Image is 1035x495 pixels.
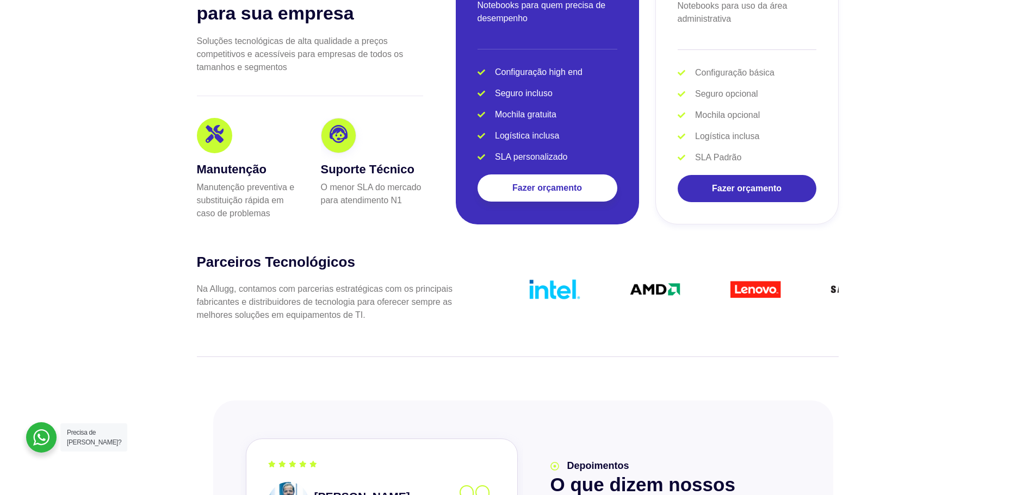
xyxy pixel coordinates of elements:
[678,175,816,202] a: Fazer orçamento
[197,253,454,272] h2: Parceiros Tecnológicos
[526,261,583,318] img: Title
[692,87,758,101] span: Seguro opcional
[197,283,454,322] p: Na Allugg, contamos com parcerias estratégicas com os principais fabricantes e distribuidores de ...
[426,261,483,318] img: Title
[692,130,759,143] span: Logística inclusa
[692,151,741,164] span: SLA Padrão
[712,184,782,193] span: Fazer orçamento
[565,459,629,473] span: Depoimentos
[492,129,559,142] span: Logística inclusa
[478,174,617,202] a: Fazer orçamento
[197,35,423,74] p: Soluções tecnológicas de alta qualidade a preços competitivos e acessíveis para empresas de todos...
[692,66,774,79] span: Configuração básica
[197,160,299,178] h3: Manutenção
[321,181,423,207] p: O menor SLA do mercado para atendimento N1
[492,108,556,121] span: Mochila gratuita
[492,151,567,164] span: SLA personalizado
[512,184,582,192] span: Fazer orçamento
[627,261,684,318] img: Title
[839,356,1035,495] div: Widget de chat
[197,181,299,220] p: Manutenção preventiva e substituição rápida em caso de problemas
[321,160,423,178] h3: Suporte Técnico
[492,87,553,100] span: Seguro incluso
[692,109,760,122] span: Mochila opcional
[727,261,784,318] img: Title
[492,66,582,79] span: Configuração high end
[827,261,884,318] img: Title
[67,429,121,446] span: Precisa de [PERSON_NAME]?
[839,356,1035,495] iframe: Chat Widget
